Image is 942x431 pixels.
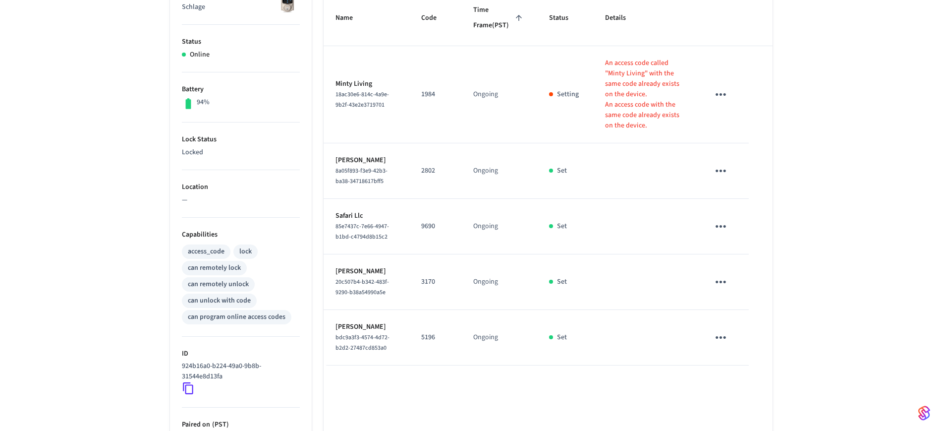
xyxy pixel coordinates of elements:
[182,37,300,47] p: Status
[182,230,300,240] p: Capabilities
[182,134,300,145] p: Lock Status
[421,166,449,176] p: 2802
[421,221,449,232] p: 9690
[188,246,224,257] div: access_code
[461,310,537,366] td: Ongoing
[421,89,449,100] p: 1984
[182,195,300,205] p: —
[461,254,537,310] td: Ongoing
[421,10,449,26] span: Code
[461,46,537,143] td: Ongoing
[335,90,389,109] span: 18ac30e6-814c-4a9e-9b2f-43e2e3719701
[335,278,389,297] span: 20c507b4-b342-483f-9290-b38a54990a5e
[461,199,537,254] td: Ongoing
[461,143,537,199] td: Ongoing
[182,182,300,192] p: Location
[182,2,300,12] p: Schlage
[188,296,251,306] div: can unlock with code
[335,211,398,221] p: Safari Llc
[335,155,398,166] p: [PERSON_NAME]
[421,332,449,343] p: 5196
[335,167,388,185] span: 8a05f893-f3e9-42b3-ba38-34718617bff5
[190,50,210,60] p: Online
[918,405,930,421] img: SeamLogoGradient.69752ec5.svg
[188,312,285,322] div: can program online access codes
[197,97,210,108] p: 94%
[182,361,296,382] p: 924b16a0-b224-49a0-9b8b-31544e8d13fa
[188,263,241,273] div: can remotely lock
[605,10,639,26] span: Details
[557,277,567,287] p: Set
[335,222,389,241] span: 85e7437c-7e66-4947-b1bd-c4794d8b15c2
[335,79,398,89] p: Minty Living
[421,277,449,287] p: 3170
[335,266,398,277] p: [PERSON_NAME]
[182,349,300,359] p: ID
[188,279,249,290] div: can remotely unlock
[557,89,579,100] p: Setting
[557,166,567,176] p: Set
[182,84,300,95] p: Battery
[605,100,685,131] p: An access code with the same code already exists on the device.
[210,420,229,430] span: ( PST )
[473,2,525,34] span: Time Frame(PST)
[335,322,398,332] p: [PERSON_NAME]
[182,147,300,158] p: Locked
[557,332,567,343] p: Set
[335,10,366,26] span: Name
[549,10,581,26] span: Status
[239,246,252,257] div: lock
[335,333,389,352] span: bdc9a3f3-4574-4d72-b2d2-27487cd853a0
[182,420,300,430] p: Paired on
[557,221,567,232] p: Set
[605,58,685,100] p: An access code called "Minty Living" with the same code already exists on the device.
